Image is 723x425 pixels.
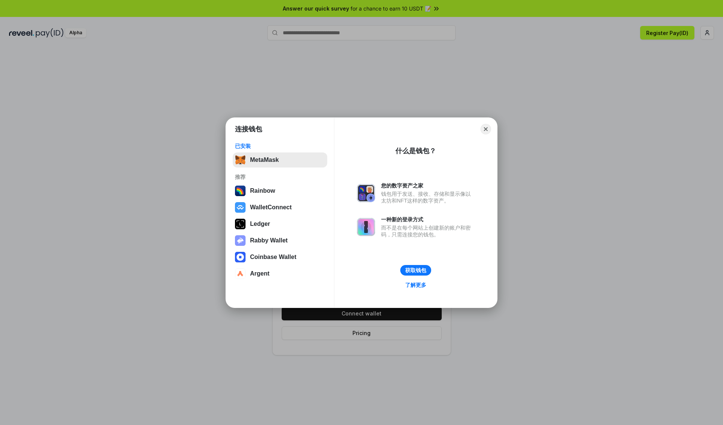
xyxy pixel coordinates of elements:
[250,270,270,277] div: Argent
[250,157,279,163] div: MetaMask
[233,233,327,248] button: Rabby Wallet
[405,267,426,274] div: 获取钱包
[381,216,474,223] div: 一种新的登录方式
[381,182,474,189] div: 您的数字资产之家
[235,252,246,262] img: svg+xml,%3Csvg%20width%3D%2228%22%20height%3D%2228%22%20viewBox%3D%220%200%2028%2028%22%20fill%3D...
[400,265,431,276] button: 获取钱包
[250,204,292,211] div: WalletConnect
[233,266,327,281] button: Argent
[233,216,327,232] button: Ledger
[357,218,375,236] img: svg+xml,%3Csvg%20xmlns%3D%22http%3A%2F%2Fwww.w3.org%2F2000%2Fsvg%22%20fill%3D%22none%22%20viewBox...
[235,219,246,229] img: svg+xml,%3Csvg%20xmlns%3D%22http%3A%2F%2Fwww.w3.org%2F2000%2Fsvg%22%20width%3D%2228%22%20height%3...
[381,190,474,204] div: 钱包用于发送、接收、存储和显示像以太坊和NFT这样的数字资产。
[250,221,270,227] div: Ledger
[250,237,288,244] div: Rabby Wallet
[235,186,246,196] img: svg+xml,%3Csvg%20width%3D%22120%22%20height%3D%22120%22%20viewBox%3D%220%200%20120%20120%22%20fil...
[381,224,474,238] div: 而不是在每个网站上创建新的账户和密码，只需连接您的钱包。
[235,155,246,165] img: svg+xml,%3Csvg%20fill%3D%22none%22%20height%3D%2233%22%20viewBox%3D%220%200%2035%2033%22%20width%...
[235,125,262,134] h1: 连接钱包
[250,254,296,260] div: Coinbase Wallet
[233,250,327,265] button: Coinbase Wallet
[233,200,327,215] button: WalletConnect
[235,174,325,180] div: 推荐
[233,183,327,198] button: Rainbow
[395,146,436,155] div: 什么是钱包？
[235,202,246,213] img: svg+xml,%3Csvg%20width%3D%2228%22%20height%3D%2228%22%20viewBox%3D%220%200%2028%2028%22%20fill%3D...
[480,124,491,134] button: Close
[233,152,327,168] button: MetaMask
[405,282,426,288] div: 了解更多
[235,268,246,279] img: svg+xml,%3Csvg%20width%3D%2228%22%20height%3D%2228%22%20viewBox%3D%220%200%2028%2028%22%20fill%3D...
[401,280,431,290] a: 了解更多
[235,235,246,246] img: svg+xml,%3Csvg%20xmlns%3D%22http%3A%2F%2Fwww.w3.org%2F2000%2Fsvg%22%20fill%3D%22none%22%20viewBox...
[235,143,325,149] div: 已安装
[357,184,375,202] img: svg+xml,%3Csvg%20xmlns%3D%22http%3A%2F%2Fwww.w3.org%2F2000%2Fsvg%22%20fill%3D%22none%22%20viewBox...
[250,187,275,194] div: Rainbow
